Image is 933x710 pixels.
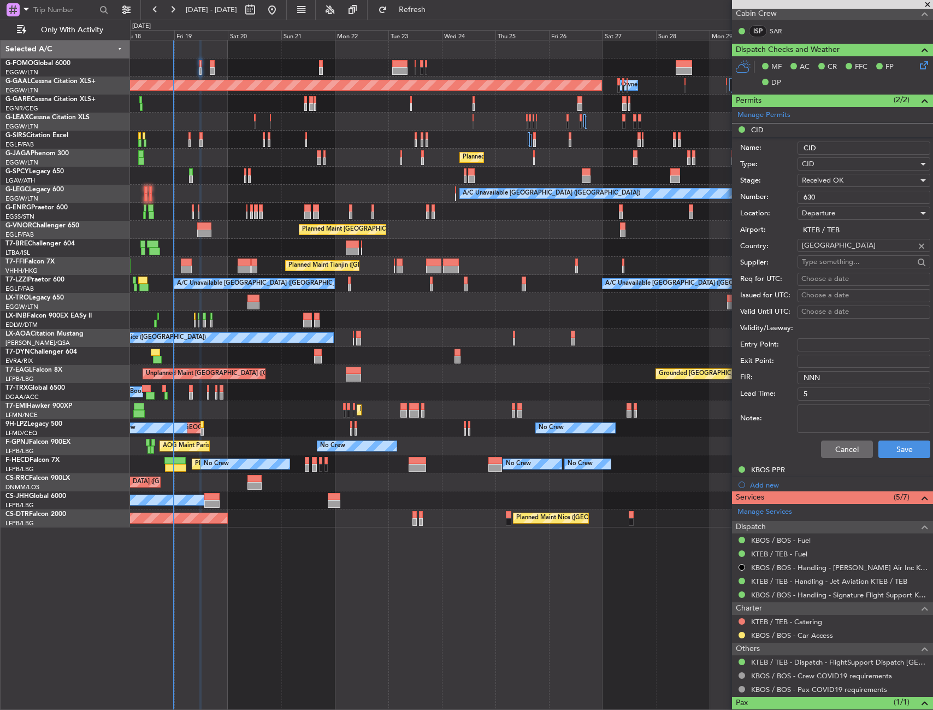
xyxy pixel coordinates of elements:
[751,685,887,694] a: KBOS / BOS - Pax COVID19 requirements
[885,62,894,73] span: FP
[5,483,39,491] a: DNMM/LOS
[5,259,55,265] a: T7-FFIFalcon 7X
[802,237,914,254] input: Type something...
[204,456,229,472] div: No Crew
[228,30,281,40] div: Sat 20
[798,371,930,384] input: NNN
[740,356,798,367] label: Exit Point:
[302,221,474,238] div: Planned Maint [GEOGRAPHIC_DATA] ([GEOGRAPHIC_DATA])
[802,159,814,169] span: CID
[751,590,928,600] a: KBOS / BOS - Handling - Signature Flight Support KBOS / BOS
[5,60,33,67] span: G-FOMO
[5,457,29,463] span: F-HECD
[5,78,96,85] a: G-GAALCessna Citation XLS+
[801,290,926,301] div: Choose a date
[12,21,119,39] button: Only With Activity
[320,438,345,454] div: No Crew
[5,429,37,437] a: LFMD/CEQ
[5,385,65,391] a: T7-TRXGlobal 6500
[5,86,38,95] a: EGGW/LTN
[5,313,27,319] span: LX-INB
[740,413,798,424] label: Notes:
[621,77,640,93] div: Owner
[770,26,794,36] a: SAR
[740,323,798,334] label: Validity/Leeway:
[5,213,34,221] a: EGSS/STN
[5,186,29,193] span: G-LEGC
[5,150,69,157] a: G-JAGAPhenom 300
[5,349,30,355] span: T7-DYN
[5,321,38,329] a: EDLW/DTM
[5,60,70,67] a: G-FOMOGlobal 6000
[737,507,792,518] a: Manage Services
[751,577,907,586] a: KTEB / TEB - Handling - Jet Aviation KTEB / TEB
[5,493,66,500] a: CS-JHHGlobal 6000
[28,26,115,34] span: Only With Activity
[5,511,66,518] a: CS-DTRFalcon 2000
[802,208,835,218] span: Departure
[5,195,38,203] a: EGGW/LTN
[5,303,38,311] a: EGGW/LTN
[740,192,798,203] label: Number:
[5,240,75,247] a: T7-BREChallenger 604
[801,274,926,285] div: Choose a date
[5,295,29,301] span: LX-TRO
[740,208,798,219] label: Location:
[800,62,810,73] span: AC
[117,384,152,400] div: A/C Booked
[5,367,32,373] span: T7-EAGL
[5,285,34,293] a: EGLF/FAB
[751,658,928,667] a: KTEB / TEB - Dispatch - FlightSupport Dispatch [GEOGRAPHIC_DATA]
[5,511,29,518] span: CS-DTR
[740,159,798,170] label: Type:
[740,389,798,400] label: Lead Time:
[710,30,763,40] div: Mon 29
[568,456,593,472] div: No Crew
[894,94,910,105] span: (2/2)
[5,168,64,175] a: G-SPCYLegacy 650
[5,403,27,409] span: T7-EMI
[33,2,96,18] input: Trip Number
[360,402,464,418] div: Planned Maint [GEOGRAPHIC_DATA]
[5,475,29,482] span: CS-RRC
[5,465,34,473] a: LFPB/LBG
[740,372,798,383] label: FIR:
[5,277,28,283] span: T7-LZZI
[659,366,801,382] div: Grounded [GEOGRAPHIC_DATA] (Al Maktoum Intl)
[539,420,564,436] div: No Crew
[288,257,416,274] div: Planned Maint Tianjin ([GEOGRAPHIC_DATA])
[751,563,928,572] a: KBOS / BOS - Handling - [PERSON_NAME] Air Inc KRFD / RFD
[894,696,910,708] span: (1/1)
[5,259,25,265] span: T7-FFI
[99,330,206,346] div: No Crew Nice ([GEOGRAPHIC_DATA])
[5,204,68,211] a: G-ENRGPraetor 600
[5,385,28,391] span: T7-TRX
[751,536,811,545] a: KBOS / BOS - Fuel
[5,68,38,77] a: EGGW/LTN
[5,186,64,193] a: G-LEGCLegacy 600
[516,510,638,526] div: Planned Maint Nice ([GEOGRAPHIC_DATA])
[5,114,29,121] span: G-LEAX
[5,249,30,257] a: LTBA/ISL
[802,175,843,185] span: Received OK
[5,177,35,185] a: LGAV/ATH
[5,475,70,482] a: CS-RRCFalcon 900LX
[177,275,355,292] div: A/C Unavailable [GEOGRAPHIC_DATA] ([GEOGRAPHIC_DATA])
[5,421,27,427] span: 9H-LPZ
[5,421,62,427] a: 9H-LPZLegacy 500
[5,339,70,347] a: [PERSON_NAME]/QSA
[495,30,549,40] div: Thu 25
[373,1,439,19] button: Refresh
[603,30,656,40] div: Sat 27
[5,447,34,455] a: LFPB/LBG
[5,295,64,301] a: LX-TROLegacy 650
[5,331,31,337] span: LX-AOA
[751,631,833,640] a: KBOS / BOS - Car Access
[894,491,910,503] span: (5/7)
[281,30,335,40] div: Sun 21
[740,225,798,236] label: Airport:
[740,339,798,350] label: Entry Point:
[5,122,38,131] a: EGGW/LTN
[388,30,442,40] div: Tue 23
[740,274,798,285] label: Req for UTC:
